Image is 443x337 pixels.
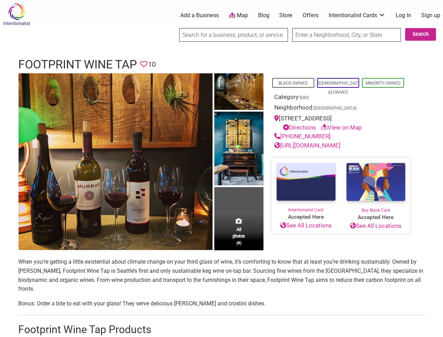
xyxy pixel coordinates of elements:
[148,59,156,70] span: 10
[341,213,411,222] span: Accepted Here
[303,12,318,19] a: Offers
[271,157,341,213] a: Intentionalist Card
[274,93,408,104] div: Category:
[18,322,425,337] h2: Footprint Wine Tap Products
[278,81,308,86] a: Black-Owned
[229,12,248,20] a: Map
[233,226,245,246] span: All photos (4)
[271,213,341,221] span: Accepted Here
[180,12,219,19] a: Add a Business
[274,142,341,149] a: [URL][DOMAIN_NAME]
[329,12,385,19] a: Intentionalist Cards
[292,28,401,42] input: Enter a Neighborhood, City, or State
[271,157,341,207] img: Intentionalist Card
[279,12,293,19] a: Store
[341,157,411,207] img: Buy Black Card
[274,114,408,132] div: [STREET_ADDRESS]
[341,157,411,213] a: Buy Black Card
[18,56,137,73] h1: Footprint Wine Tap
[18,257,425,293] p: When you’re getting a little existential about climate change on your third glass of wine, it’s c...
[18,299,425,308] p: Bonus: Order a bite to eat with your glass! They serve delicious [PERSON_NAME] and crostini dishes.
[179,28,288,42] input: Search for a business, product, or service
[274,133,331,140] a: [PHONE_NUMBER]
[321,124,362,131] a: View on Map
[405,28,436,41] button: Search
[341,222,411,231] a: See All Locations
[396,12,411,19] a: Log In
[421,12,440,19] a: Sign up
[318,81,358,95] a: [DEMOGRAPHIC_DATA]-Owned
[314,106,356,111] span: [GEOGRAPHIC_DATA]
[258,12,269,19] a: Blog
[300,95,309,100] a: Bars
[365,81,401,86] a: Minority-Owned
[283,124,316,131] a: Directions
[274,103,408,114] div: Neighborhood:
[271,221,341,230] a: See All Locations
